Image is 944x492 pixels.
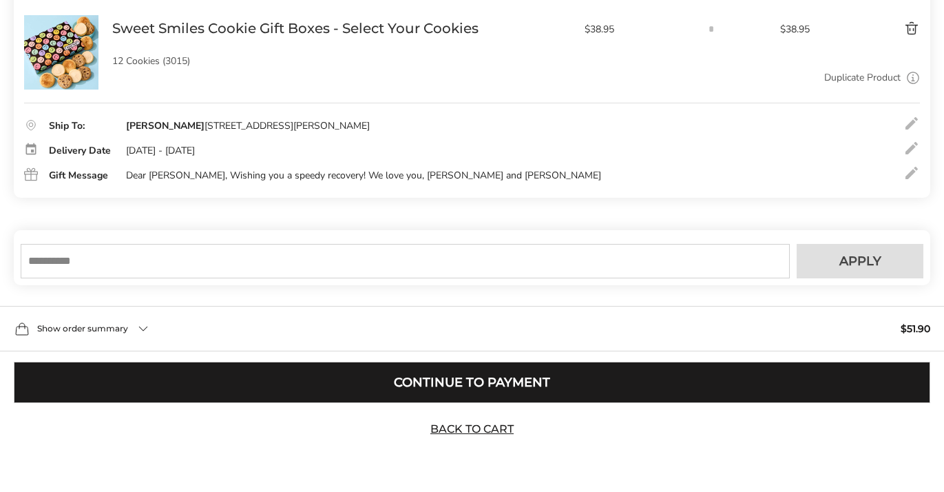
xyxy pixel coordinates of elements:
[49,171,112,181] div: Gift Message
[839,255,881,267] span: Apply
[112,19,479,37] a: Sweet Smiles Cookie Gift Boxes - Select Your Cookies
[797,244,923,278] button: Apply
[126,119,204,132] strong: [PERSON_NAME]
[585,23,691,36] span: $38.95
[126,170,601,182] div: Dear [PERSON_NAME], Wishing you a speedy recovery! We love you, [PERSON_NAME] and [PERSON_NAME]
[780,23,843,36] span: $38.95
[37,325,128,333] span: Show order summary
[49,146,112,156] div: Delivery Date
[843,21,920,37] button: Delete product
[126,145,195,157] div: [DATE] - [DATE]
[24,15,98,90] img: Sweet Smiles Cookie Gift Boxes - Select Your Cookies
[824,70,901,85] a: Duplicate Product
[112,57,571,66] p: 12 Cookies (3015)
[901,324,930,334] span: $51.90
[126,120,370,132] div: [STREET_ADDRESS][PERSON_NAME]
[424,422,521,437] a: Back to Cart
[24,14,98,28] a: Sweet Smiles Cookie Gift Boxes - Select Your Cookies
[14,362,930,403] button: Continue to Payment
[49,121,112,131] div: Ship To:
[697,15,725,43] input: Quantity input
